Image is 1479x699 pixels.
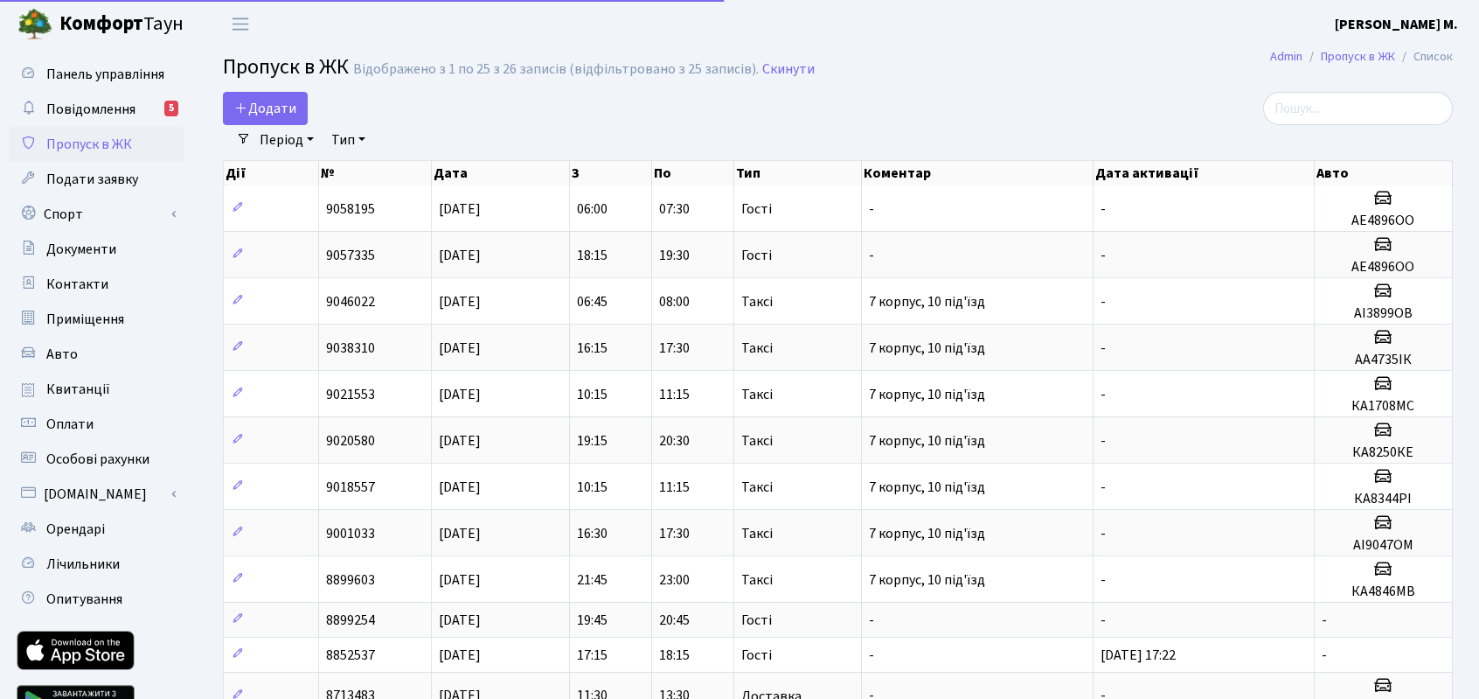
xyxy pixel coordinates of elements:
[1244,38,1479,75] nav: breadcrumb
[326,339,375,358] span: 9038310
[46,555,120,574] span: Лічильники
[869,646,874,665] span: -
[1101,199,1106,219] span: -
[577,292,608,311] span: 06:45
[326,611,375,630] span: 8899254
[1322,305,1445,322] h5: АІ3899ОВ
[741,573,773,587] span: Таксі
[1101,292,1106,311] span: -
[577,339,608,358] span: 16:15
[659,385,690,404] span: 11:15
[439,385,481,404] span: [DATE]
[439,570,481,590] span: [DATE]
[1322,491,1445,507] h5: КА8344РІ
[741,434,773,448] span: Таксі
[46,135,132,154] span: Пропуск в ЖК
[741,248,772,262] span: Гості
[869,246,874,265] span: -
[741,613,772,627] span: Гості
[9,407,184,442] a: Оплати
[326,478,375,497] span: 9018557
[659,246,690,265] span: 19:30
[1322,584,1445,600] h5: КА4846МВ
[659,199,690,219] span: 07:30
[1322,352,1445,368] h5: АА4735ІК
[869,611,874,630] span: -
[1101,611,1106,630] span: -
[46,240,116,259] span: Документи
[9,57,184,92] a: Панель управління
[577,246,608,265] span: 18:15
[439,339,481,358] span: [DATE]
[439,246,481,265] span: [DATE]
[46,65,164,84] span: Панель управління
[9,477,184,512] a: [DOMAIN_NAME]
[1322,537,1445,554] h5: АІ9047ОМ
[46,590,122,609] span: Опитування
[659,339,690,358] span: 17:30
[439,431,481,451] span: [DATE]
[324,125,372,155] a: Тип
[1322,398,1445,415] h5: КА1708МС
[46,450,149,469] span: Особові рахунки
[577,478,608,497] span: 10:15
[659,646,690,665] span: 18:15
[659,570,690,590] span: 23:00
[577,199,608,219] span: 06:00
[224,161,319,185] th: Дії
[9,582,184,617] a: Опитування
[46,415,94,434] span: Оплати
[762,61,815,78] a: Скинути
[862,161,1094,185] th: Коментар
[1101,524,1106,543] span: -
[46,310,124,329] span: Приміщення
[741,295,773,309] span: Таксі
[869,524,985,543] span: 7 корпус, 10 під'їзд
[734,161,862,185] th: Тип
[1335,15,1458,34] b: [PERSON_NAME] М.
[253,125,321,155] a: Період
[234,99,296,118] span: Додати
[741,648,772,662] span: Гості
[223,92,308,125] a: Додати
[9,267,184,302] a: Контакти
[659,478,690,497] span: 11:15
[223,52,349,82] span: Пропуск в ЖК
[46,170,138,189] span: Подати заявку
[9,372,184,407] a: Квитанції
[432,161,570,185] th: Дата
[1101,431,1106,451] span: -
[1263,92,1453,125] input: Пошук...
[741,527,773,541] span: Таксі
[9,232,184,267] a: Документи
[869,199,874,219] span: -
[1321,47,1395,66] a: Пропуск в ЖК
[869,385,985,404] span: 7 корпус, 10 під'їзд
[439,646,481,665] span: [DATE]
[577,646,608,665] span: 17:15
[9,127,184,162] a: Пропуск в ЖК
[326,524,375,543] span: 9001033
[577,431,608,451] span: 19:15
[353,61,759,78] div: Відображено з 1 по 25 з 26 записів (відфільтровано з 25 записів).
[319,161,432,185] th: №
[326,431,375,451] span: 9020580
[869,339,985,358] span: 7 корпус, 10 під'їзд
[46,100,135,119] span: Повідомлення
[1315,161,1453,185] th: Авто
[439,524,481,543] span: [DATE]
[1322,646,1327,665] span: -
[1101,246,1106,265] span: -
[326,292,375,311] span: 9046022
[1101,570,1106,590] span: -
[1094,161,1315,185] th: Дата активації
[439,611,481,630] span: [DATE]
[1322,259,1445,276] h5: АЕ4896ОО
[164,101,178,116] div: 5
[652,161,734,185] th: По
[1270,47,1302,66] a: Admin
[869,431,985,451] span: 7 корпус, 10 під'їзд
[659,611,690,630] span: 20:45
[9,442,184,477] a: Особові рахунки
[9,162,184,197] a: Подати заявку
